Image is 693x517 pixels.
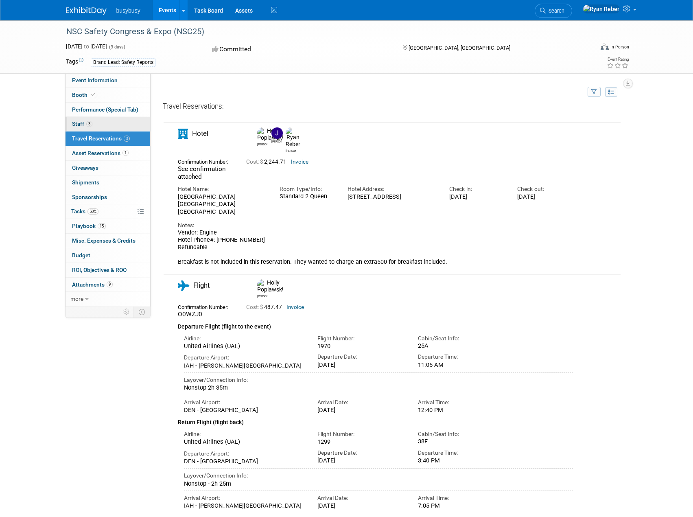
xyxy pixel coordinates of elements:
[517,185,573,193] div: Check-out:
[246,159,264,165] span: Cost: $
[317,335,406,342] div: Flight Number:
[286,127,300,148] img: Ryan Reber
[257,127,283,142] img: Holly Poplawski
[63,24,582,39] div: NSC Safety Congress & Expo (NSC25)
[317,430,406,438] div: Flight Number:
[178,311,202,318] span: O0WZJ0
[583,4,620,13] img: Ryan Reber
[72,150,129,156] span: Asset Reservations
[66,88,150,102] a: Booth
[83,43,90,50] span: to
[178,318,573,331] div: Departure Flight (flight to the event)
[418,353,506,361] div: Departure Time:
[66,190,150,204] a: Sponsorships
[178,302,234,311] div: Confirmation Number:
[184,335,306,342] div: Airline:
[610,44,629,50] div: In-Person
[601,44,609,50] img: Format-Inperson.png
[317,502,406,509] div: [DATE]
[184,430,306,438] div: Airline:
[591,90,597,95] i: Filter by Traveler
[257,294,267,298] div: Holly Poplawski
[184,342,306,350] div: United Airlines (UAL)
[546,8,564,14] span: Search
[418,342,506,350] div: 25A
[192,129,208,138] span: Hotel
[72,92,97,98] span: Booth
[317,353,406,361] div: Departure Date:
[72,281,113,288] span: Attachments
[66,219,150,233] a: Playbook15
[418,335,506,342] div: Cabin/Seat Info:
[116,7,140,14] span: busybusy
[418,449,506,457] div: Departure Time:
[66,146,150,160] a: Asset Reservations1
[108,44,125,50] span: (3 days)
[178,221,573,229] div: Notes:
[280,185,335,193] div: Room Type/Info:
[184,376,573,384] div: Layover/Connection Info:
[66,7,107,15] img: ExhibitDay
[449,185,505,193] div: Check-in:
[418,406,506,414] div: 12:40 PM
[546,42,630,55] div: Event Format
[66,263,150,277] a: ROI, Objectives & ROO
[184,494,306,502] div: Arrival Airport:
[317,406,406,414] div: [DATE]
[178,229,573,266] div: Vendor: Engine Hotel Phone#: [PHONE_NUMBER] Refundable Breakfast is not included in this reservat...
[418,361,506,368] div: 11:05 AM
[178,193,267,215] div: [GEOGRAPHIC_DATA] [GEOGRAPHIC_DATA] [GEOGRAPHIC_DATA]
[271,127,283,139] img: Jacob Smiley
[317,494,406,502] div: Arrival Date:
[418,457,506,464] div: 3:40 PM
[66,248,150,263] a: Budget
[517,193,573,200] div: [DATE]
[120,307,134,317] td: Personalize Event Tab Strip
[246,304,285,310] span: 487.47
[72,267,127,273] span: ROI, Objectives & ROO
[255,279,269,298] div: Holly Poplawski
[66,292,150,306] a: more
[71,208,98,215] span: Tasks
[66,204,150,219] a: Tasks50%
[184,438,306,445] div: United Airlines (UAL)
[72,120,92,127] span: Staff
[178,165,226,180] span: See confirmation attached
[91,92,95,97] i: Booth reservation complete
[66,73,150,88] a: Event Information
[184,362,306,369] div: IAH - [PERSON_NAME][GEOGRAPHIC_DATA]
[91,58,156,67] div: Brand Lead: Safety Reports
[163,102,621,114] div: Travel Reservations:
[317,399,406,406] div: Arrival Date:
[133,307,150,317] td: Toggle Event Tabs
[66,43,107,50] span: [DATE] [DATE]
[66,131,150,146] a: Travel Reservations3
[317,361,406,368] div: [DATE]
[66,161,150,175] a: Giveaways
[255,127,269,147] div: Holly Poplawski
[66,57,83,67] td: Tags
[607,57,629,61] div: Event Rating
[184,354,306,361] div: Departure Airport:
[269,127,284,144] div: Jacob Smiley
[271,139,282,144] div: Jacob Smiley
[535,4,572,18] a: Search
[286,148,296,153] div: Ryan Reber
[66,103,150,117] a: Performance (Special Tab)
[348,193,437,200] div: [STREET_ADDRESS]
[178,185,267,193] div: Hotel Name:
[317,438,406,445] div: 1299
[72,106,138,113] span: Performance (Special Tab)
[317,449,406,457] div: Departure Date:
[257,142,267,147] div: Holly Poplawski
[122,150,129,156] span: 1
[184,458,306,465] div: DEN - [GEOGRAPHIC_DATA]
[66,278,150,292] a: Attachments9
[72,179,99,186] span: Shipments
[317,457,406,464] div: [DATE]
[184,472,573,480] div: Layover/Connection Info:
[257,279,283,294] img: Holly Poplawski
[246,304,264,310] span: Cost: $
[348,185,437,193] div: Hotel Address:
[70,296,83,302] span: more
